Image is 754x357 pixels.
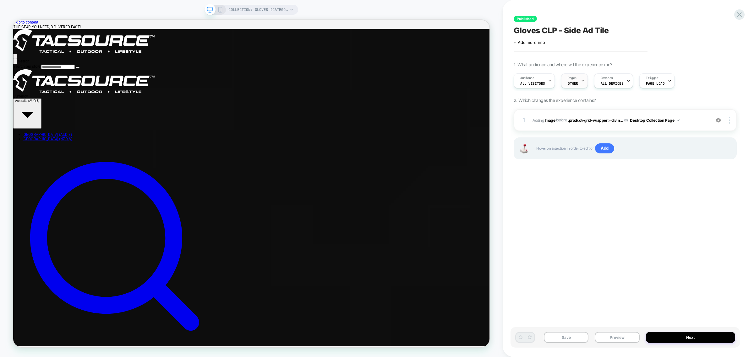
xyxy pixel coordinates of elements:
span: Pages [568,76,576,80]
span: (AUD $) [61,150,79,156]
span: Add [595,143,614,153]
img: crossed eye [716,118,721,123]
button: Search [83,62,88,64]
span: Adding [533,118,555,122]
button: Preview [595,332,639,343]
span: 2. Which changes the experience contains? [514,98,596,103]
span: Devices [601,76,613,80]
span: Hover on a section in order to edit or [536,143,730,153]
span: OTHER [568,81,578,86]
button: Desktop Collection Page [630,116,680,124]
span: COLLECTION: Gloves (Category) [228,5,288,15]
img: close [729,117,730,124]
button: Save [544,332,588,343]
span: + Add more info [514,40,545,45]
button: Next [646,332,735,343]
span: Search [6,52,22,58]
span: All Visitors [520,81,545,86]
span: Gloves CLP - Side Ad Tile [514,26,609,35]
span: .product-grid-wrapper > div:n... [568,118,623,122]
span: Audience [520,76,534,80]
a: [GEOGRAPHIC_DATA] (AUD $) [13,150,79,156]
div: 1 [521,115,527,126]
a: [GEOGRAPHIC_DATA] (NZD $) [13,156,79,162]
img: down arrow [677,120,680,121]
span: [GEOGRAPHIC_DATA] [13,150,60,156]
img: Joystick [517,144,530,153]
span: [GEOGRAPHIC_DATA] [13,156,60,162]
span: on [624,117,628,124]
span: BEFORE [556,118,567,122]
span: ALL DEVICES [601,81,623,86]
span: 1. What audience and where will the experience run? [514,62,612,67]
span: Page Load [646,81,664,86]
span: Trigger [646,76,658,80]
span: Published [514,16,537,22]
b: Image [545,118,555,122]
span: (NZD $) [61,156,79,162]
